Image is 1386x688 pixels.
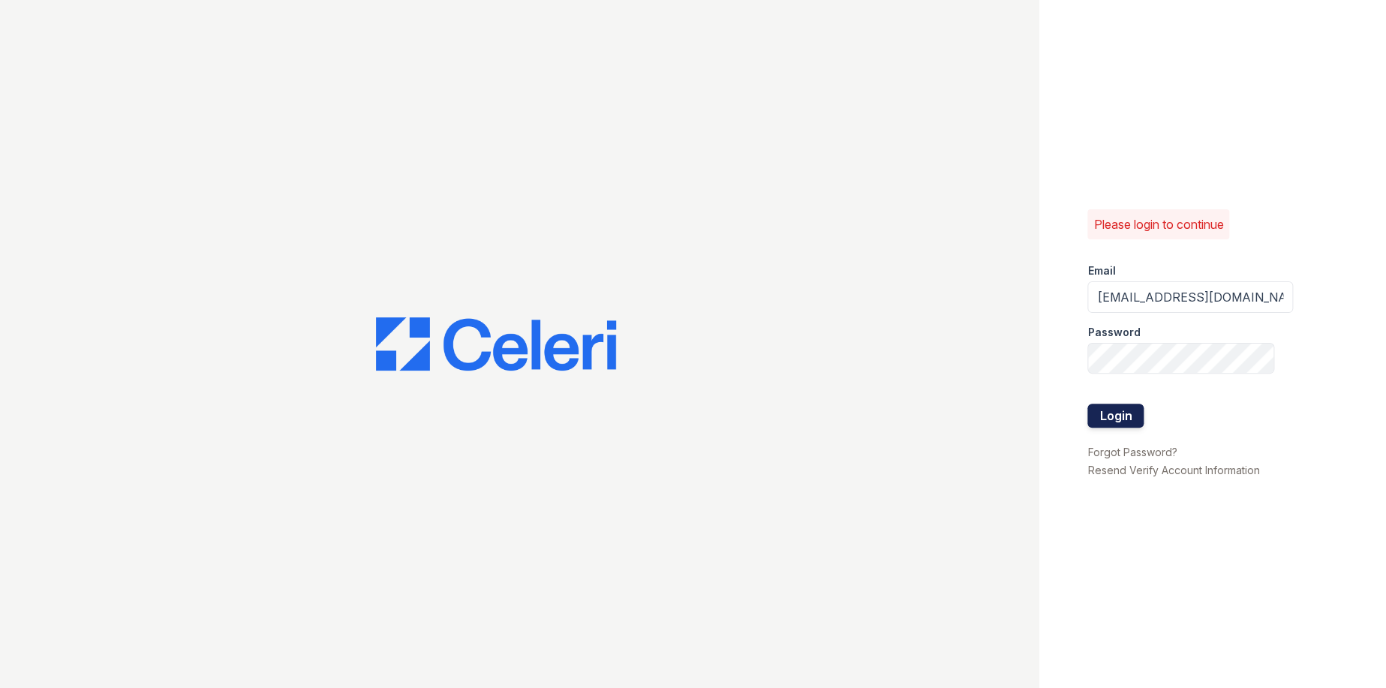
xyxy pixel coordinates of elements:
[1093,215,1223,233] p: Please login to continue
[1087,263,1115,278] label: Email
[1087,446,1177,458] a: Forgot Password?
[376,317,616,371] img: CE_Logo_Blue-a8612792a0a2168367f1c8372b55b34899dd931a85d93a1a3d3e32e68fde9ad4.png
[1087,404,1144,428] button: Login
[1087,325,1140,340] label: Password
[1087,464,1259,476] a: Resend Verify Account Information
